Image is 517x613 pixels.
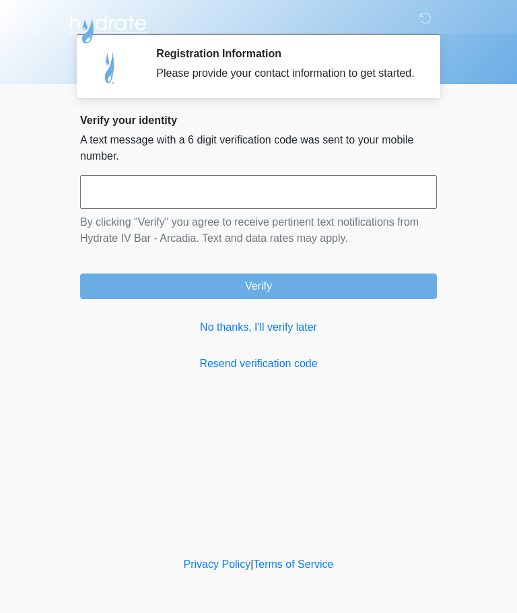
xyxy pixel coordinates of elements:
img: Agent Avatar [90,47,131,88]
p: By clicking "Verify" you agree to receive pertinent text notifications from Hydrate IV Bar - Arca... [80,214,437,247]
p: A text message with a 6 digit verification code was sent to your mobile number. [80,132,437,164]
a: Terms of Service [253,558,333,570]
div: Please provide your contact information to get started. [156,65,417,82]
a: | [250,558,253,570]
button: Verify [80,273,437,299]
a: Privacy Policy [184,558,251,570]
h2: Verify your identity [80,114,437,127]
a: No thanks, I'll verify later [80,319,437,335]
a: Resend verification code [80,356,437,372]
img: Hydrate IV Bar - Arcadia Logo [67,10,149,44]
